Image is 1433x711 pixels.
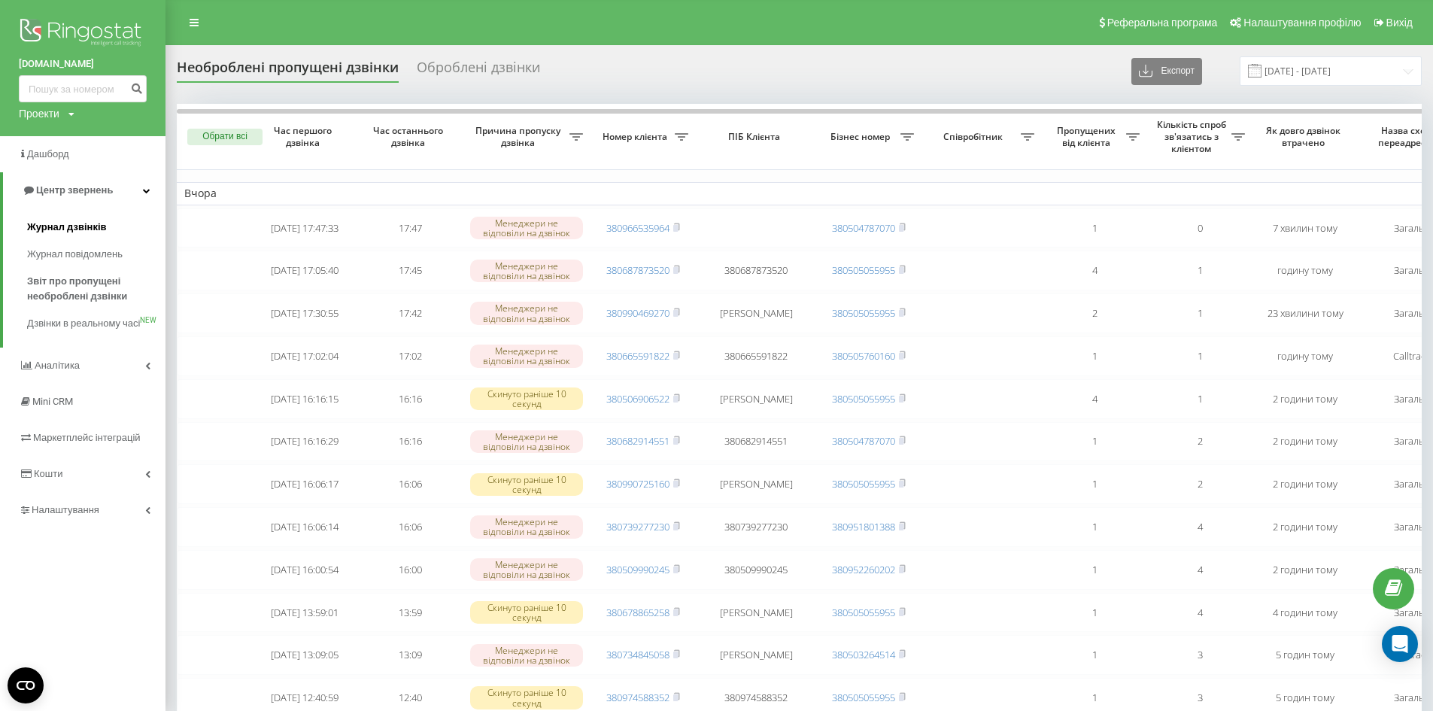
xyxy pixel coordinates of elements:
div: Менеджери не відповіли на дзвінок [470,217,583,239]
a: 380739277230 [606,520,669,533]
a: Журнал дзвінків [27,214,165,241]
td: [DATE] 16:16:29 [252,422,357,462]
div: Менеджери не відповіли на дзвінок [470,558,583,581]
td: 16:06 [357,464,463,504]
a: Центр звернень [3,172,165,208]
a: 380687873520 [606,263,669,277]
td: 1 [1042,208,1147,248]
span: Аналiтика [35,360,80,371]
td: [DATE] 16:06:17 [252,464,357,504]
a: 380505055955 [832,263,895,277]
td: 16:00 [357,550,463,590]
td: [DATE] 17:47:33 [252,208,357,248]
div: Менеджери не відповіли на дзвінок [470,515,583,538]
td: 17:45 [357,251,463,290]
span: Пропущених від клієнта [1049,125,1126,148]
td: 380682914551 [696,422,816,462]
span: Як довго дзвінок втрачено [1265,125,1346,148]
td: 1 [1042,336,1147,376]
input: Пошук за номером [19,75,147,102]
a: 380678865258 [606,606,669,619]
a: 380990725160 [606,477,669,491]
td: годину тому [1252,251,1358,290]
div: Менеджери не відповіли на дзвінок [470,260,583,282]
td: 4 [1147,593,1252,633]
td: [PERSON_NAME] [696,293,816,333]
div: Скинуто раніше 10 секунд [470,473,583,496]
td: [DATE] 16:06:14 [252,507,357,547]
td: 1 [1147,336,1252,376]
td: [PERSON_NAME] [696,379,816,419]
a: 380951801388 [832,520,895,533]
span: Співробітник [929,131,1021,143]
td: 1 [1042,507,1147,547]
td: 380687873520 [696,251,816,290]
td: 380665591822 [696,336,816,376]
td: [DATE] 13:09:05 [252,635,357,675]
a: 380966535964 [606,221,669,235]
a: 380734845058 [606,648,669,661]
button: Open CMP widget [8,667,44,703]
td: 23 хвилини тому [1252,293,1358,333]
td: [DATE] 17:02:04 [252,336,357,376]
span: Дзвінки в реальному часі [27,316,140,331]
td: 2 години тому [1252,550,1358,590]
a: Дзвінки в реальному часіNEW [27,310,165,337]
a: 380505055955 [832,606,895,619]
td: 1 [1147,379,1252,419]
a: 380682914551 [606,434,669,448]
td: 2 години тому [1252,379,1358,419]
td: 17:42 [357,293,463,333]
td: [DATE] 16:16:15 [252,379,357,419]
a: 380503264514 [832,648,895,661]
span: Журнал дзвінків [27,220,107,235]
td: годину тому [1252,336,1358,376]
td: 1 [1042,593,1147,633]
a: 380504787070 [832,221,895,235]
td: 3 [1147,635,1252,675]
td: [DATE] 17:05:40 [252,251,357,290]
td: 2 години тому [1252,464,1358,504]
span: Налаштування [32,504,99,515]
td: 1 [1042,635,1147,675]
td: 4 [1042,379,1147,419]
span: Реферальна програма [1107,17,1218,29]
div: Скинуто раніше 10 секунд [470,387,583,410]
td: [DATE] 13:59:01 [252,593,357,633]
a: 380974588352 [606,691,669,704]
td: 13:59 [357,593,463,633]
button: Обрати всі [187,129,263,145]
td: 2 години тому [1252,507,1358,547]
td: 1 [1147,293,1252,333]
a: 380509990245 [606,563,669,576]
span: Налаштування профілю [1243,17,1361,29]
a: 380504787070 [832,434,895,448]
td: 16:16 [357,422,463,462]
a: 380505055955 [832,392,895,406]
span: Звіт про пропущені необроблені дзвінки [27,274,158,304]
a: Звіт про пропущені необроблені дзвінки [27,268,165,310]
td: 13:09 [357,635,463,675]
span: Центр звернень [36,184,113,196]
td: 380739277230 [696,507,816,547]
td: 4 [1042,251,1147,290]
td: 4 [1147,550,1252,590]
span: Журнал повідомлень [27,247,123,262]
td: 4 [1147,507,1252,547]
td: 2 [1147,464,1252,504]
td: 5 годин тому [1252,635,1358,675]
a: 380990469270 [606,306,669,320]
span: Кошти [34,468,62,479]
div: Проекти [19,106,59,121]
span: Номер клієнта [598,131,675,143]
div: Open Intercom Messenger [1382,626,1418,662]
td: 7 хвилин тому [1252,208,1358,248]
td: 1 [1147,251,1252,290]
td: 2 [1147,422,1252,462]
td: 2 години тому [1252,422,1358,462]
span: Час останнього дзвінка [369,125,451,148]
a: 380505760160 [832,349,895,363]
td: 380509990245 [696,550,816,590]
div: Скинуто раніше 10 секунд [470,601,583,624]
span: Дашборд [27,148,69,160]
